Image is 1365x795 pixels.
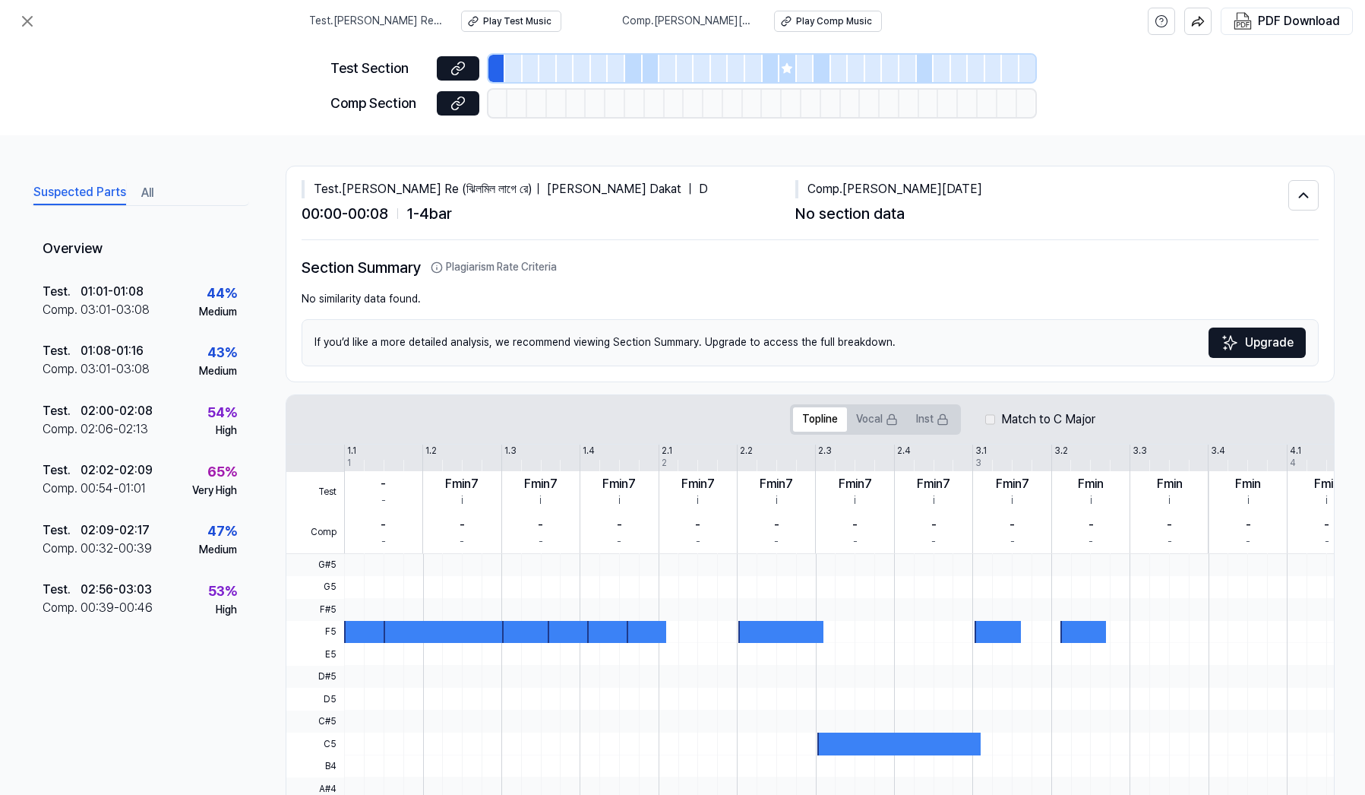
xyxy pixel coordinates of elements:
[760,475,793,493] div: Fmin7
[461,11,561,32] button: Play Test Music
[286,666,344,688] span: D#5
[1001,410,1095,429] label: Match to C Major
[43,283,81,301] div: Test .
[330,58,428,80] div: Test Section
[917,475,950,493] div: Fmin7
[1090,493,1092,508] div: i
[1078,475,1104,493] div: Fmin
[216,423,237,439] div: High
[43,599,81,617] div: Comp .
[854,493,856,508] div: i
[897,445,911,458] div: 2.4
[330,93,428,115] div: Comp Section
[207,283,237,305] div: 44 %
[43,480,81,498] div: Comp .
[662,445,672,458] div: 2.1
[1234,12,1252,30] img: PDF Download
[1089,516,1094,534] div: -
[1133,445,1147,458] div: 3.3
[933,493,935,508] div: i
[1324,516,1329,534] div: -
[81,521,150,540] div: 02:09 - 02:17
[1010,534,1015,550] div: -
[43,521,81,540] div: Test .
[1191,14,1205,28] img: share
[774,11,882,32] button: Play Comp Music
[81,360,150,378] div: 03:01 - 03:08
[1054,445,1068,458] div: 3.2
[1246,534,1250,550] div: -
[43,420,81,439] div: Comp .
[302,292,1319,307] div: No similarity data found.
[1209,328,1306,358] a: SparklesUpgrade
[1157,475,1183,493] div: Fmin
[81,342,144,360] div: 01:08 - 01:16
[1246,516,1251,534] div: -
[1326,493,1328,508] div: i
[1148,8,1175,35] button: help
[696,534,700,550] div: -
[208,581,237,603] div: 53 %
[1155,14,1168,29] svg: help
[662,457,667,470] div: 2
[207,521,237,543] div: 47 %
[199,543,237,558] div: Medium
[931,516,937,534] div: -
[1211,445,1225,458] div: 3.4
[1258,11,1340,31] div: PDF Download
[483,15,551,28] div: Play Test Music
[347,457,351,470] div: 1
[381,475,386,493] div: -
[207,461,237,483] div: 65 %
[207,342,237,364] div: 43 %
[907,407,958,432] button: Inst
[697,493,699,508] div: i
[141,181,153,205] button: All
[695,516,700,534] div: -
[199,305,237,320] div: Medium
[81,402,153,420] div: 02:00 - 02:08
[853,534,858,550] div: -
[818,445,832,458] div: 2.3
[81,301,150,319] div: 03:01 - 03:08
[774,516,779,534] div: -
[931,534,936,550] div: -
[81,420,148,439] div: 02:06 - 02:13
[1314,475,1340,493] div: Fmin
[286,512,344,553] span: Comp
[286,599,344,621] span: F#5
[302,319,1319,366] div: If you’d like a more detailed analysis, we recommend viewing Section Summary. Upgrade to access t...
[996,475,1029,493] div: Fmin7
[286,472,344,513] span: Test
[1168,534,1172,550] div: -
[286,643,344,665] span: E5
[1168,493,1171,508] div: i
[524,475,558,493] div: Fmin7
[1167,516,1172,534] div: -
[776,493,778,508] div: i
[81,540,152,558] div: 00:32 - 00:39
[1010,516,1015,534] div: -
[381,516,386,534] div: -
[302,255,1319,280] h2: Section Summary
[309,14,443,29] span: Test . [PERSON_NAME] Re (ঝিলমিল লাগে রে)｜ [PERSON_NAME] Dakat ｜ D
[583,445,595,458] div: 1.4
[407,201,452,226] span: 1 - 4 bar
[740,445,753,458] div: 2.2
[1290,445,1301,458] div: 4.1
[774,534,779,550] div: -
[192,483,237,499] div: Very High
[847,407,907,432] button: Vocal
[216,603,237,618] div: High
[460,534,464,550] div: -
[43,540,81,558] div: Comp .
[33,181,126,205] button: Suspected Parts
[975,457,981,470] div: 3
[1231,8,1343,34] button: PDF Download
[43,301,81,319] div: Comp .
[1089,534,1093,550] div: -
[81,581,152,599] div: 02:56 - 03:03
[81,283,144,301] div: 01:01 - 01:08
[425,445,437,458] div: 1.2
